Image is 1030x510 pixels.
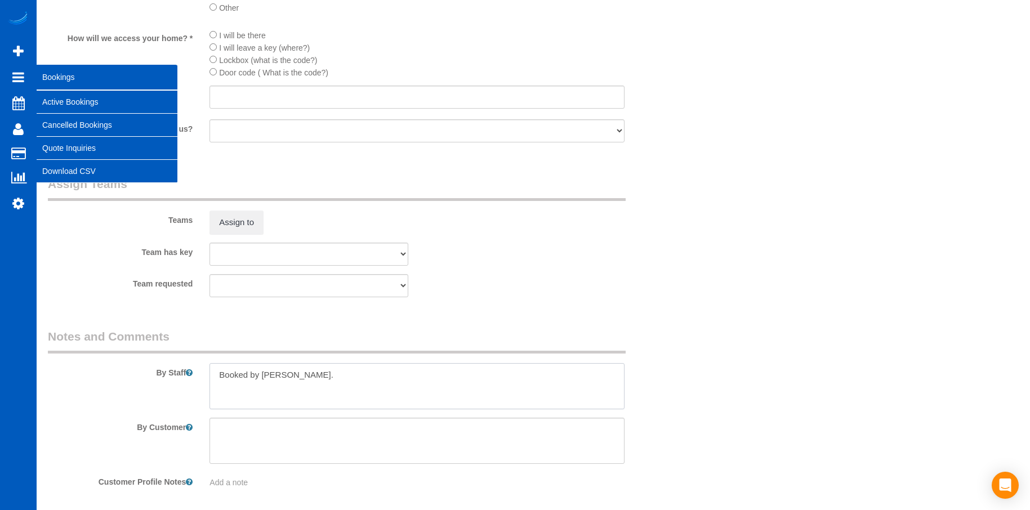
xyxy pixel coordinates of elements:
[209,211,264,234] button: Assign to
[39,29,201,44] label: How will we access your home? *
[39,363,201,378] label: By Staff
[39,418,201,433] label: By Customer
[37,137,177,159] a: Quote Inquiries
[39,472,201,487] label: Customer Profile Notes
[219,43,310,52] span: I will leave a key (where?)
[39,243,201,258] label: Team has key
[219,31,265,40] span: I will be there
[7,11,29,27] img: Automaid Logo
[37,90,177,183] ul: Bookings
[209,478,248,487] span: Add a note
[219,68,328,77] span: Door code ( What is the code?)
[219,56,317,65] span: Lockbox (what is the code?)
[39,274,201,289] label: Team requested
[37,91,177,113] a: Active Bookings
[37,64,177,90] span: Bookings
[39,211,201,226] label: Teams
[37,114,177,136] a: Cancelled Bookings
[48,176,626,201] legend: Assign Teams
[992,472,1019,499] div: Open Intercom Messenger
[219,3,239,12] span: Other
[37,160,177,182] a: Download CSV
[48,328,626,354] legend: Notes and Comments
